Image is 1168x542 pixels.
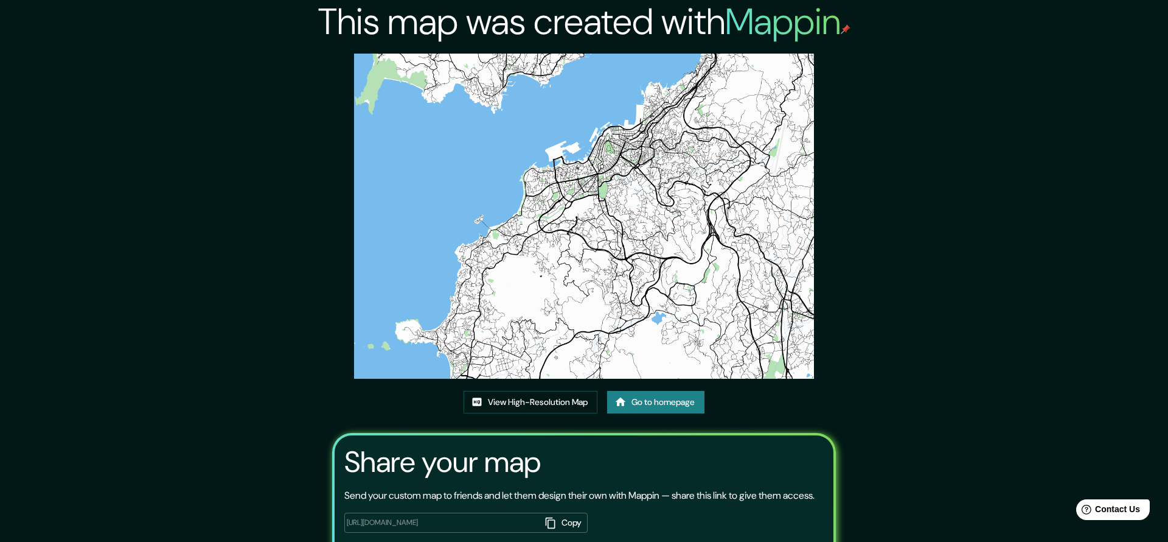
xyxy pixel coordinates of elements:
iframe: Help widget launcher [1060,494,1155,529]
a: View High-Resolution Map [464,391,597,414]
a: Go to homepage [607,391,704,414]
h3: Share your map [344,445,541,479]
img: mappin-pin [841,24,850,34]
p: Send your custom map to friends and let them design their own with Mappin — share this link to gi... [344,488,815,503]
img: created-map [354,54,813,379]
button: Copy [540,513,588,533]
